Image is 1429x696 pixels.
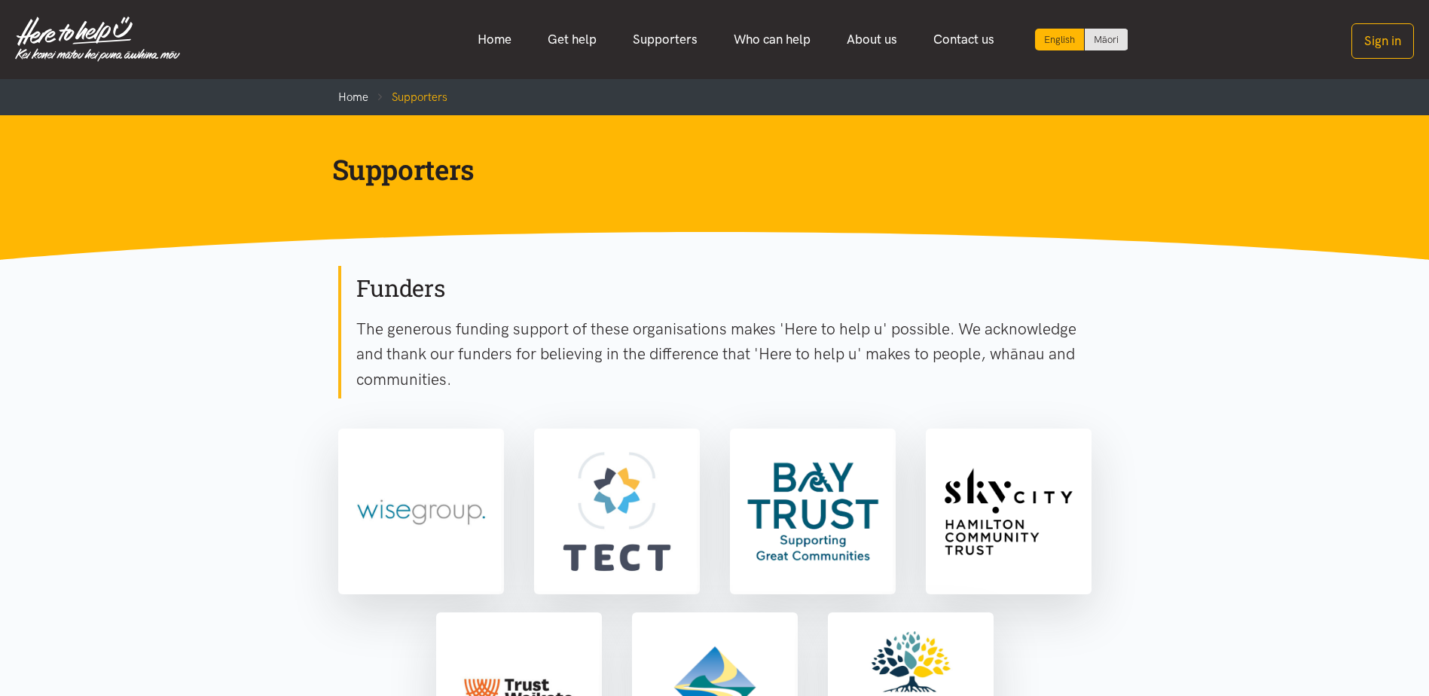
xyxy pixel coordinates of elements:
[1035,29,1085,50] div: Current language
[615,23,716,56] a: Supporters
[530,23,615,56] a: Get help
[733,432,893,591] img: Bay Trust
[341,432,501,591] img: Wise Group
[332,151,1073,188] h1: Supporters
[356,316,1092,392] p: The generous funding support of these organisations makes 'Here to help u' possible. We acknowled...
[338,90,368,104] a: Home
[1035,29,1128,50] div: Language toggle
[534,429,700,594] a: TECT
[368,88,447,106] li: Supporters
[460,23,530,56] a: Home
[716,23,829,56] a: Who can help
[1085,29,1128,50] a: Switch to Te Reo Māori
[915,23,1012,56] a: Contact us
[338,429,504,594] a: Wise Group
[730,429,896,594] a: Bay Trust
[537,432,697,591] img: TECT
[1351,23,1414,59] button: Sign in
[829,23,915,56] a: About us
[926,429,1092,594] a: Sky City Community Trust
[356,273,1092,304] h2: Funders
[15,17,180,62] img: Home
[929,432,1089,591] img: Sky City Community Trust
